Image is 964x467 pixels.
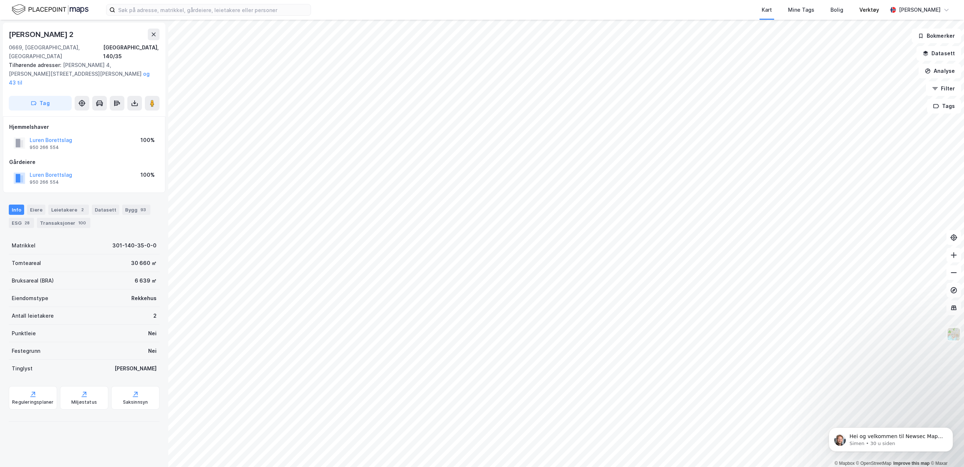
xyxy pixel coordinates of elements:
[12,311,54,320] div: Antall leietakere
[12,399,53,405] div: Reguleringsplaner
[103,43,160,61] div: [GEOGRAPHIC_DATA], 140/35
[856,461,892,466] a: OpenStreetMap
[899,5,941,14] div: [PERSON_NAME]
[77,219,87,227] div: 100
[926,81,961,96] button: Filter
[23,219,31,227] div: 28
[859,5,879,14] div: Verktøy
[139,206,147,213] div: 93
[12,329,36,338] div: Punktleie
[893,461,930,466] a: Improve this map
[48,205,89,215] div: Leietakere
[153,311,157,320] div: 2
[131,294,157,303] div: Rekkehus
[788,5,814,14] div: Mine Tags
[9,43,103,61] div: 0669, [GEOGRAPHIC_DATA], [GEOGRAPHIC_DATA]
[37,218,90,228] div: Transaksjoner
[12,364,33,373] div: Tinglyst
[12,259,41,268] div: Tomteareal
[12,294,48,303] div: Eiendomstype
[92,205,119,215] div: Datasett
[9,62,63,68] span: Tilhørende adresser:
[12,347,40,355] div: Festegrunn
[9,218,34,228] div: ESG
[135,276,157,285] div: 6 639 ㎡
[12,276,54,285] div: Bruksareal (BRA)
[12,241,35,250] div: Matrikkel
[762,5,772,14] div: Kart
[123,399,148,405] div: Saksinnsyn
[140,136,155,145] div: 100%
[148,347,157,355] div: Nei
[140,171,155,179] div: 100%
[30,179,59,185] div: 950 266 554
[919,64,961,78] button: Analyse
[122,205,150,215] div: Bygg
[27,205,45,215] div: Eiere
[79,206,86,213] div: 2
[115,4,311,15] input: Søk på adresse, matrikkel, gårdeiere, leietakere eller personer
[916,46,961,61] button: Datasett
[9,158,159,167] div: Gårdeiere
[834,461,855,466] a: Mapbox
[9,123,159,131] div: Hjemmelshaver
[71,399,97,405] div: Miljøstatus
[927,99,961,113] button: Tags
[9,29,75,40] div: [PERSON_NAME] 2
[131,259,157,268] div: 30 660 ㎡
[947,327,961,341] img: Z
[9,96,72,111] button: Tag
[30,145,59,150] div: 950 266 554
[12,3,89,16] img: logo.f888ab2527a4732fd821a326f86c7f29.svg
[912,29,961,43] button: Bokmerker
[148,329,157,338] div: Nei
[830,5,843,14] div: Bolig
[818,412,964,463] iframe: Intercom notifications melding
[115,364,157,373] div: [PERSON_NAME]
[112,241,157,250] div: 301-140-35-0-0
[9,61,154,87] div: [PERSON_NAME] 4, [PERSON_NAME][STREET_ADDRESS][PERSON_NAME]
[9,205,24,215] div: Info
